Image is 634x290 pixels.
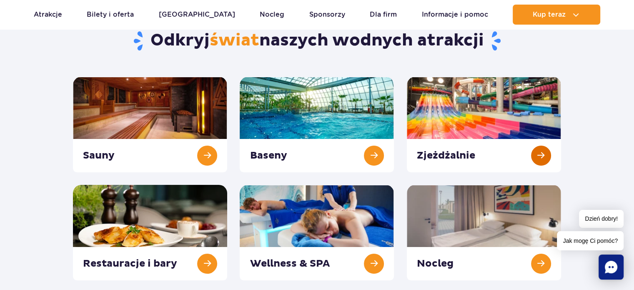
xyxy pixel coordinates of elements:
span: świat [210,30,259,51]
h1: Odkryj naszych wodnych atrakcji [73,30,561,52]
a: Bilety i oferta [87,5,134,25]
a: Nocleg [260,5,284,25]
a: Atrakcje [34,5,62,25]
span: Jak mogę Ci pomóc? [557,231,624,250]
button: Kup teraz [513,5,600,25]
span: Dzień dobry! [579,210,624,228]
a: Sponsorzy [309,5,345,25]
span: Kup teraz [533,11,566,18]
div: Chat [599,255,624,280]
a: Dla firm [370,5,397,25]
a: [GEOGRAPHIC_DATA] [159,5,235,25]
a: Informacje i pomoc [422,5,488,25]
